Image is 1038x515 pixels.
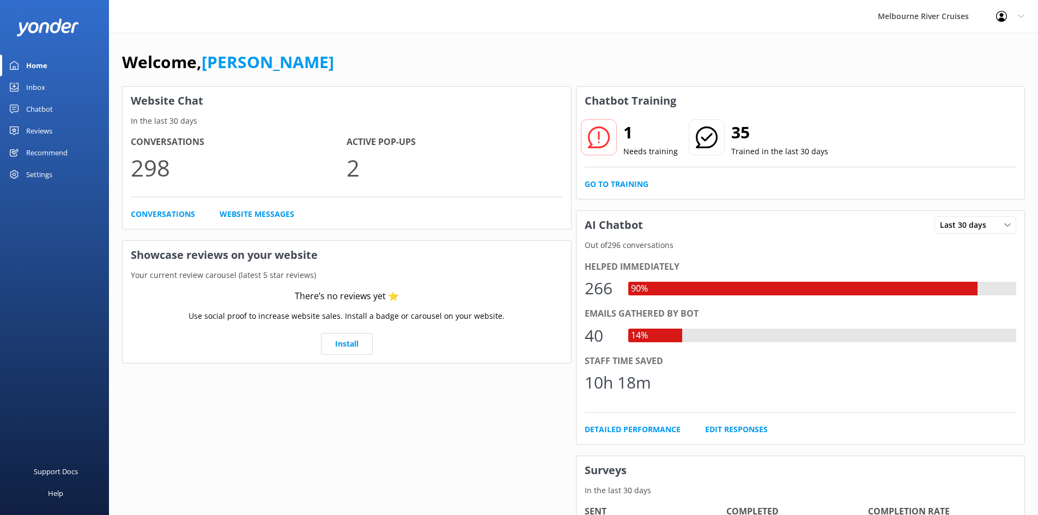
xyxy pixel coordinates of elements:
[26,98,53,120] div: Chatbot
[131,135,347,149] h4: Conversations
[26,163,52,185] div: Settings
[623,146,678,157] p: Needs training
[576,211,651,239] h3: AI Chatbot
[202,51,334,73] a: [PERSON_NAME]
[585,307,1017,321] div: Emails gathered by bot
[576,484,1025,496] p: In the last 30 days
[585,260,1017,274] div: Helped immediately
[731,119,828,146] h2: 35
[26,54,47,76] div: Home
[576,239,1025,251] p: Out of 296 conversations
[123,87,571,115] h3: Website Chat
[220,208,294,220] a: Website Messages
[576,87,684,115] h3: Chatbot Training
[189,310,505,322] p: Use social proof to increase website sales. Install a badge or carousel on your website.
[26,76,45,98] div: Inbox
[131,149,347,186] p: 298
[940,219,993,231] span: Last 30 days
[585,275,617,301] div: 266
[26,142,68,163] div: Recommend
[628,329,651,343] div: 14%
[122,49,334,75] h1: Welcome,
[623,119,678,146] h2: 1
[123,115,571,127] p: In the last 30 days
[131,208,195,220] a: Conversations
[16,19,79,37] img: yonder-white-logo.png
[585,354,1017,368] div: Staff time saved
[123,269,571,281] p: Your current review carousel (latest 5 star reviews)
[26,120,52,142] div: Reviews
[585,323,617,349] div: 40
[347,135,562,149] h4: Active Pop-ups
[576,456,1025,484] h3: Surveys
[585,178,648,190] a: Go to Training
[585,369,651,396] div: 10h 18m
[321,333,373,355] a: Install
[585,423,681,435] a: Detailed Performance
[48,482,63,504] div: Help
[123,241,571,269] h3: Showcase reviews on your website
[628,282,651,296] div: 90%
[347,149,562,186] p: 2
[731,146,828,157] p: Trained in the last 30 days
[295,289,399,304] div: There’s no reviews yet ⭐
[705,423,768,435] a: Edit Responses
[34,461,78,482] div: Support Docs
